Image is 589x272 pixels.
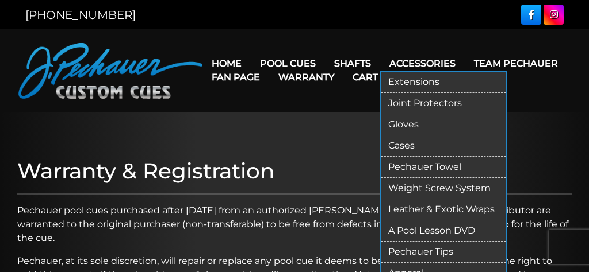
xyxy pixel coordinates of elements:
a: Warranty [269,63,343,92]
a: Fan Page [202,63,269,92]
a: Pechauer Tips [381,242,506,263]
a: Gloves [381,114,506,135]
a: Weight Screw System [381,178,506,199]
a: Joint Protectors [381,93,506,114]
p: Pechauer pool cues purchased after [DATE] from an authorized [PERSON_NAME] Custom Cues dealer/dis... [17,204,572,245]
a: Home [202,49,251,78]
a: Shafts [325,49,380,78]
a: Leather & Exotic Wraps [381,199,506,220]
a: Team Pechauer [465,49,567,78]
a: [PHONE_NUMBER] [25,8,136,22]
a: Cart [343,63,387,92]
a: Cases [381,135,506,157]
a: Accessories [380,49,465,78]
a: A Pool Lesson DVD [381,220,506,242]
a: Pechauer Towel [381,157,506,178]
img: Pechauer Custom Cues [18,43,202,99]
a: Extensions [381,72,506,93]
a: Pool Cues [251,49,325,78]
h1: Warranty & Registration [17,158,572,184]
